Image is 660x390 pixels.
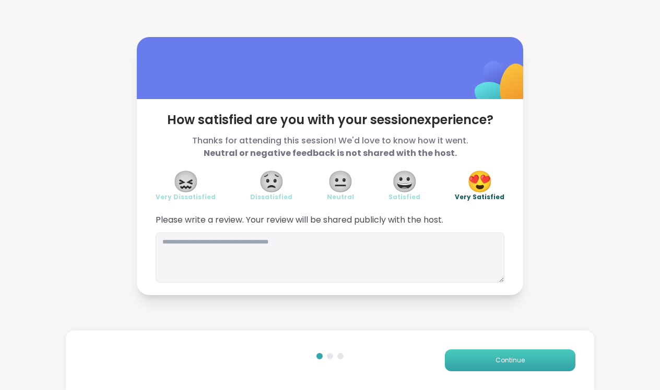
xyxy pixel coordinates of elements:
[204,147,457,159] b: Neutral or negative feedback is not shared with the host.
[388,193,420,201] span: Satisfied
[258,172,285,191] span: 😟
[156,193,216,201] span: Very Dissatisfied
[156,214,504,226] span: Please write a review. Your review will be shared publicly with the host.
[467,172,493,191] span: 😍
[250,193,292,201] span: Dissatisfied
[327,172,353,191] span: 😐
[327,193,354,201] span: Neutral
[392,172,418,191] span: 😀
[496,356,525,365] span: Continue
[156,112,504,128] span: How satisfied are you with your session experience?
[445,349,575,371] button: Continue
[455,193,504,201] span: Very Satisfied
[173,172,199,191] span: 😖
[450,34,554,138] img: ShareWell Logomark
[156,135,504,160] span: Thanks for attending this session! We'd love to know how it went.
